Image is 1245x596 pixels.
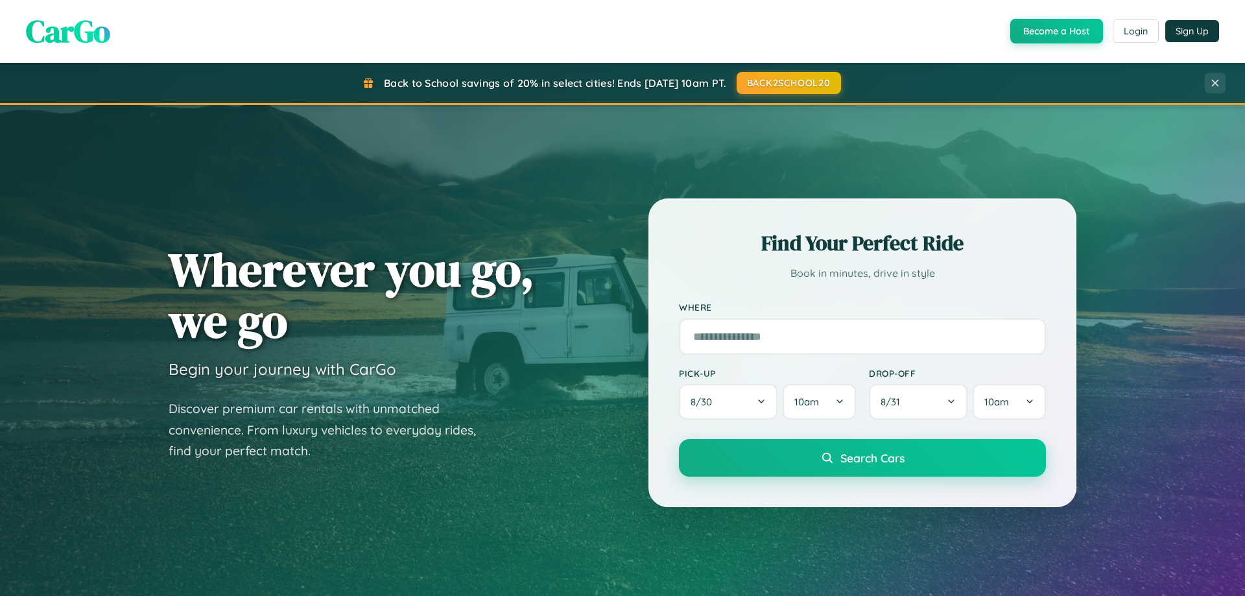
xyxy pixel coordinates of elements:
h3: Begin your journey with CarGo [169,359,396,379]
button: Become a Host [1010,19,1103,43]
button: 10am [783,384,856,420]
h2: Find Your Perfect Ride [679,229,1046,257]
span: 10am [984,396,1009,408]
h1: Wherever you go, we go [169,244,534,346]
button: 8/31 [869,384,967,420]
span: 8 / 31 [881,396,907,408]
label: Pick-up [679,368,856,379]
span: CarGo [26,10,110,53]
label: Drop-off [869,368,1046,379]
p: Discover premium car rentals with unmatched convenience. From luxury vehicles to everyday rides, ... [169,398,493,462]
span: 8 / 30 [691,396,718,408]
label: Where [679,302,1046,313]
button: Search Cars [679,439,1046,477]
span: Back to School savings of 20% in select cities! Ends [DATE] 10am PT. [384,77,726,89]
button: Login [1113,19,1159,43]
button: Sign Up [1165,20,1219,42]
button: BACK2SCHOOL20 [737,72,841,94]
span: Search Cars [840,451,905,465]
button: 10am [973,384,1046,420]
button: 8/30 [679,384,777,420]
p: Book in minutes, drive in style [679,264,1046,283]
span: 10am [794,396,819,408]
